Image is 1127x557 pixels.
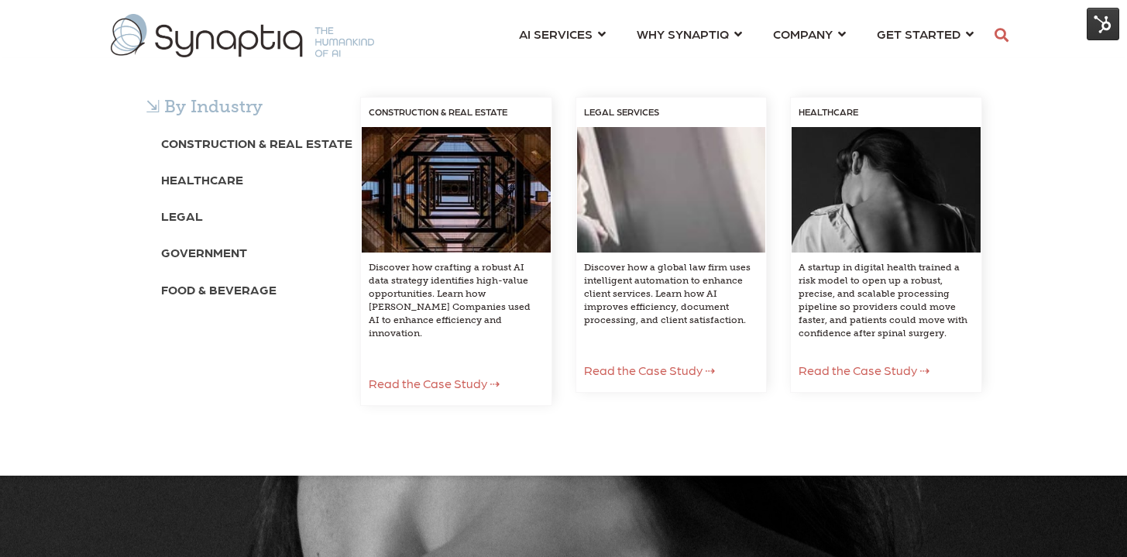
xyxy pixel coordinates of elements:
a: GET STARTED [877,19,974,48]
span: COMPANY [773,23,833,44]
a: WHY SYNAPTIQ [637,19,742,48]
a: COMPANY [773,19,846,48]
span: AI SERVICES [519,23,593,44]
a: AI SERVICES [519,19,606,48]
iframe: Chat Widget [848,377,1127,557]
img: HubSpot Tools Menu Toggle [1087,8,1119,40]
span: GET STARTED [877,23,960,44]
nav: menu [503,8,989,64]
span: WHY SYNAPTIQ [637,23,729,44]
img: synaptiq logo-2 [111,14,374,57]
